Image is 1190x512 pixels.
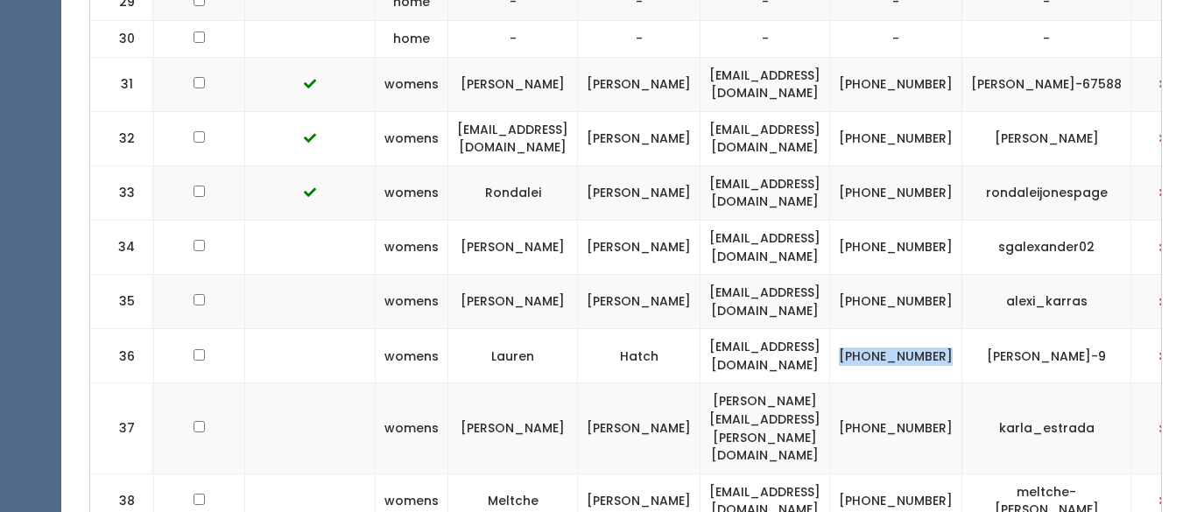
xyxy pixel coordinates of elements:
td: womens [376,275,448,329]
td: - [701,20,830,57]
td: [PERSON_NAME] [578,383,701,473]
td: womens [376,165,448,220]
td: [PERSON_NAME] [962,111,1131,165]
td: [PERSON_NAME] [448,57,578,111]
td: [PHONE_NUMBER] [830,275,962,329]
td: [EMAIL_ADDRESS][DOMAIN_NAME] [701,329,830,383]
td: [EMAIL_ADDRESS][DOMAIN_NAME] [701,111,830,165]
td: - [830,20,962,57]
td: 32 [90,111,151,165]
td: rondaleijonespage [962,165,1131,220]
td: [EMAIL_ADDRESS][DOMAIN_NAME] [448,111,578,165]
td: 33 [90,165,151,220]
td: [PERSON_NAME] [448,275,578,329]
td: womens [376,329,448,383]
td: 31 [90,57,151,111]
td: [PERSON_NAME] [578,220,701,274]
td: Hatch [578,329,701,383]
td: Lauren [448,329,578,383]
td: home [376,20,448,57]
td: [PERSON_NAME]-67588 [962,57,1131,111]
td: [EMAIL_ADDRESS][DOMAIN_NAME] [701,275,830,329]
td: [PHONE_NUMBER] [830,111,962,165]
td: [PHONE_NUMBER] [830,57,962,111]
td: [PERSON_NAME] [448,220,578,274]
td: [PERSON_NAME] [578,275,701,329]
td: [PHONE_NUMBER] [830,383,962,473]
td: [PERSON_NAME] [578,57,701,111]
td: 34 [90,220,151,274]
td: 36 [90,329,151,383]
td: 37 [90,383,151,473]
td: [PERSON_NAME] [448,383,578,473]
td: [PHONE_NUMBER] [830,165,962,220]
td: womens [376,220,448,274]
td: karla_estrada [962,383,1131,473]
td: alexi_karras [962,275,1131,329]
td: [PHONE_NUMBER] [830,220,962,274]
td: [EMAIL_ADDRESS][DOMAIN_NAME] [701,220,830,274]
td: womens [376,111,448,165]
td: [PERSON_NAME][EMAIL_ADDRESS][PERSON_NAME][DOMAIN_NAME] [701,383,830,473]
td: [EMAIL_ADDRESS][DOMAIN_NAME] [701,57,830,111]
td: [PERSON_NAME] [578,111,701,165]
td: - [962,20,1131,57]
td: [PERSON_NAME] [578,165,701,220]
td: sgalexander02 [962,220,1131,274]
td: - [448,20,578,57]
td: - [578,20,701,57]
td: Rondalei [448,165,578,220]
td: [EMAIL_ADDRESS][DOMAIN_NAME] [701,165,830,220]
td: 35 [90,275,151,329]
td: womens [376,383,448,473]
td: [PERSON_NAME]-9 [962,329,1131,383]
td: [PHONE_NUMBER] [830,329,962,383]
td: womens [376,57,448,111]
td: 30 [90,20,151,57]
